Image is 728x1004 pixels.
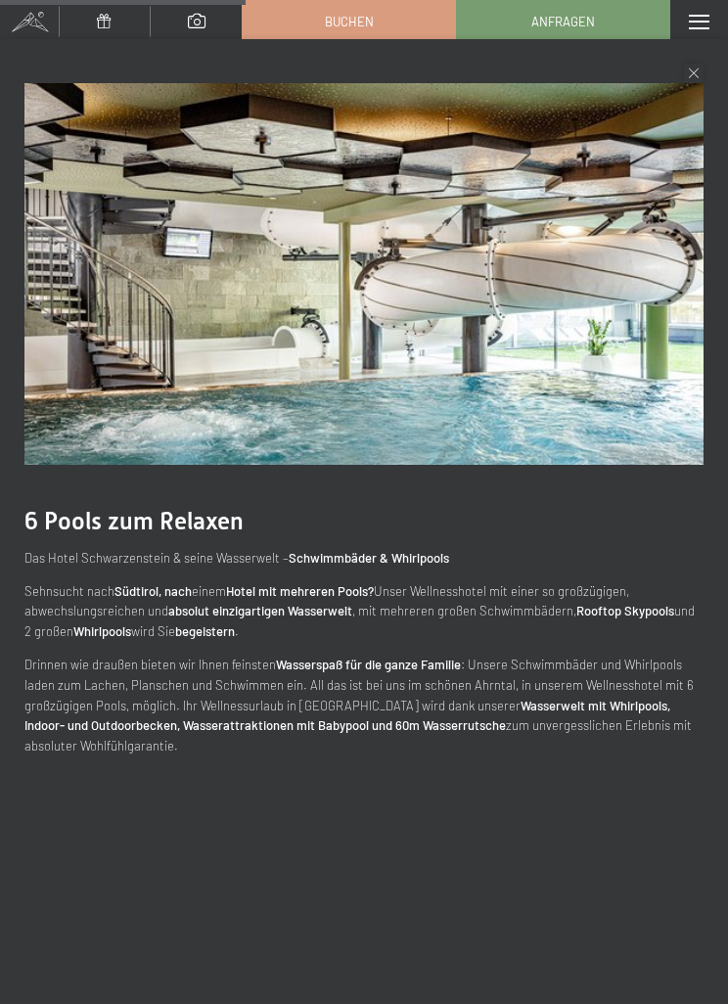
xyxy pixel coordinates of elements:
[243,1,455,42] a: Buchen
[175,623,235,639] strong: begeistern
[24,655,704,756] p: Drinnen wie draußen bieten wir Ihnen feinsten : Unsere Schwimmbäder und Whirlpools laden zum Lach...
[73,623,131,639] strong: Whirlpools
[226,583,374,599] strong: Hotel mit mehreren Pools?
[457,1,669,42] a: Anfragen
[576,603,674,618] strong: Rooftop Skypools
[24,581,704,642] p: Sehnsucht nach einem Unser Wellnesshotel mit einer so großzügigen, abwechslungsreichen und , mit ...
[531,13,595,30] span: Anfragen
[168,603,352,618] strong: absolut einzigartigen Wasserwelt
[289,550,449,566] strong: Schwimmbäder & Whirlpools
[24,507,244,535] span: 6 Pools zum Relaxen
[24,83,704,465] img: Urlaub - Schwimmbad - Sprudelbänke - Babybecken uvw.
[325,13,374,30] span: Buchen
[276,657,461,672] strong: Wasserspaß für die ganze Familie
[114,583,192,599] strong: Südtirol, nach
[24,548,704,569] p: Das Hotel Schwarzenstein & seine Wasserwelt –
